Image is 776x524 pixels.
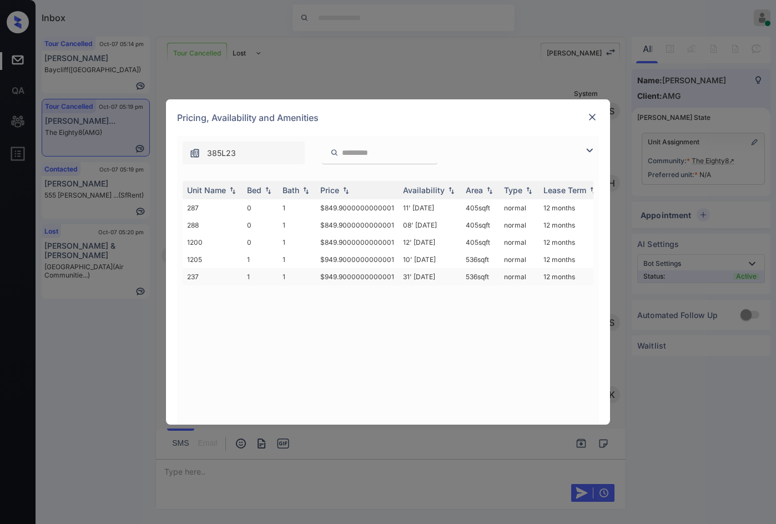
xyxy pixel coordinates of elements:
[316,268,399,285] td: $949.9000000000001
[283,185,299,195] div: Bath
[500,251,539,268] td: normal
[461,234,500,251] td: 405 sqft
[446,187,457,194] img: sorting
[399,199,461,216] td: 11' [DATE]
[461,268,500,285] td: 536 sqft
[340,187,351,194] img: sorting
[484,187,495,194] img: sorting
[399,216,461,234] td: 08' [DATE]
[539,216,603,234] td: 12 months
[461,216,500,234] td: 405 sqft
[539,268,603,285] td: 12 months
[183,251,243,268] td: 1205
[263,187,274,194] img: sorting
[166,99,610,136] div: Pricing, Availability and Amenities
[539,234,603,251] td: 12 months
[523,187,535,194] img: sorting
[278,216,316,234] td: 1
[504,185,522,195] div: Type
[587,187,598,194] img: sorting
[399,251,461,268] td: 10' [DATE]
[243,199,278,216] td: 0
[243,268,278,285] td: 1
[500,268,539,285] td: normal
[500,234,539,251] td: normal
[183,216,243,234] td: 288
[399,268,461,285] td: 31' [DATE]
[399,234,461,251] td: 12' [DATE]
[461,199,500,216] td: 405 sqft
[330,148,339,158] img: icon-zuma
[278,234,316,251] td: 1
[278,251,316,268] td: 1
[461,251,500,268] td: 536 sqft
[316,199,399,216] td: $849.9000000000001
[227,187,238,194] img: sorting
[187,185,226,195] div: Unit Name
[189,148,200,159] img: icon-zuma
[500,216,539,234] td: normal
[243,234,278,251] td: 0
[316,251,399,268] td: $949.9000000000001
[183,268,243,285] td: 237
[207,147,236,159] span: 385L23
[587,112,598,123] img: close
[278,268,316,285] td: 1
[403,185,445,195] div: Availability
[278,199,316,216] td: 1
[300,187,311,194] img: sorting
[316,234,399,251] td: $849.9000000000001
[543,185,586,195] div: Lease Term
[320,185,339,195] div: Price
[243,216,278,234] td: 0
[183,199,243,216] td: 287
[183,234,243,251] td: 1200
[500,199,539,216] td: normal
[316,216,399,234] td: $849.9000000000001
[247,185,261,195] div: Bed
[539,251,603,268] td: 12 months
[243,251,278,268] td: 1
[583,144,596,157] img: icon-zuma
[539,199,603,216] td: 12 months
[466,185,483,195] div: Area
